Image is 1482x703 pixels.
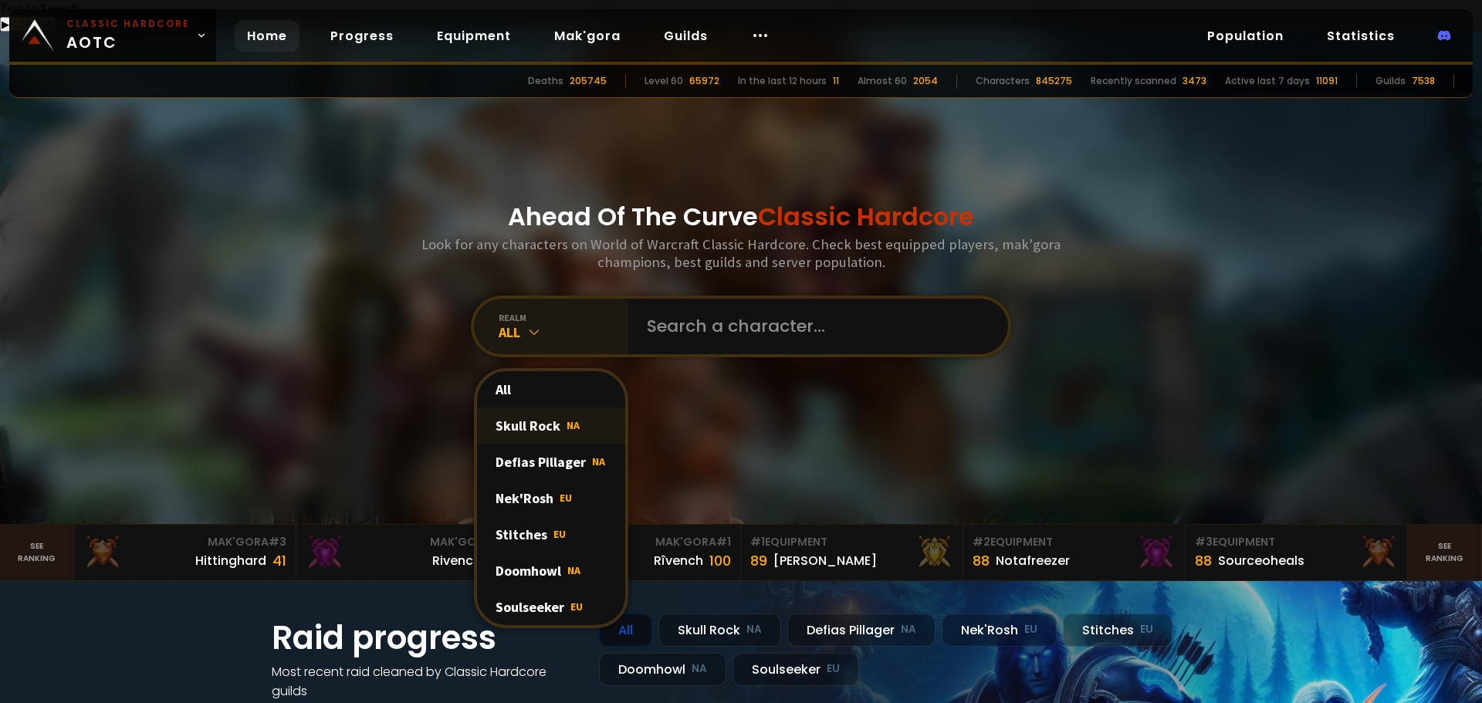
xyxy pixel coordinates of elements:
a: #1Equipment89[PERSON_NAME] [741,525,963,580]
a: #3Equipment88Sourceoheals [1186,525,1408,580]
span: EU [560,491,572,505]
div: All [599,613,652,647]
div: Sourceoheals [1218,551,1304,570]
a: Mak'Gora#3Hittinghard41 [74,525,296,580]
div: Equipment [1195,534,1398,550]
div: 41 [272,550,286,571]
small: NA [901,622,916,637]
h1: Raid progress [272,613,580,662]
a: Equipment [425,20,523,52]
a: AOTC [9,9,216,62]
div: 65972 [689,74,719,88]
span: # 1 [750,534,765,549]
div: 88 [973,550,990,571]
a: Mak'Gora#1Rîvench100 [519,525,741,580]
span: # 1 [716,534,731,549]
div: Recently scanned [1091,74,1176,88]
a: Statistics [1315,20,1407,52]
div: Equipment [973,534,1176,550]
div: 89 [750,550,767,571]
div: Nek'Rosh [942,613,1057,647]
small: EU [1140,622,1153,637]
div: Soulseeker [733,653,859,686]
div: Guilds [1375,74,1406,88]
div: Equipment [750,534,953,550]
span: NA [592,455,605,468]
div: Almost 60 [858,74,907,88]
div: Doomhowl [599,653,726,686]
a: Population [1195,20,1296,52]
div: realm [499,312,628,323]
small: NA [692,661,707,677]
h3: Look for any characters on World of Warcraft Classic Hardcore. Check best equipped players, mak'g... [415,235,1067,271]
div: Mak'Gora [306,534,509,550]
small: NA [746,622,762,637]
div: Skull Rock [658,613,781,647]
div: Mak'Gora [528,534,731,550]
a: Mak'Gora#2Rivench100 [296,525,519,580]
a: Seeranking [1408,525,1482,580]
span: AOTC [66,17,190,54]
div: 11091 [1316,74,1338,88]
div: In the last 12 hours [738,74,827,88]
small: EU [827,661,840,677]
span: EU [553,527,566,541]
input: Search a character... [638,299,990,354]
h1: Ahead Of The Curve [508,198,974,235]
div: Doomhowl [477,553,625,589]
div: All [499,323,628,341]
span: NA [567,418,580,432]
div: Stitches [1063,613,1172,647]
span: # 3 [1195,534,1213,549]
div: Mak'Gora [83,534,286,550]
div: Notafreezer [996,551,1070,570]
div: Hittinghard [195,551,266,570]
div: Active last 7 days [1225,74,1310,88]
div: Nek'Rosh [477,480,625,516]
a: Progress [318,20,406,52]
div: 2054 [913,74,938,88]
span: # 2 [973,534,990,549]
div: Stitches [477,516,625,553]
h4: Most recent raid cleaned by Classic Hardcore guilds [272,662,580,701]
div: 3473 [1183,74,1206,88]
div: Defias Pillager [477,444,625,480]
div: 100 [709,550,731,571]
div: Characters [976,74,1030,88]
div: Deaths [528,74,563,88]
div: Skull Rock [477,407,625,444]
div: Rivench [432,551,481,570]
div: [PERSON_NAME] [773,551,877,570]
span: # 3 [269,534,286,549]
div: Defias Pillager [787,613,936,647]
span: NA [567,563,580,577]
div: Rîvench [654,551,703,570]
a: #2Equipment88Notafreezer [963,525,1186,580]
div: 11 [833,74,839,88]
small: EU [1024,622,1037,637]
div: Level 60 [645,74,683,88]
div: 205745 [570,74,607,88]
div: 7538 [1412,74,1435,88]
span: EU [570,600,583,613]
div: 845275 [1036,74,1072,88]
div: All [477,371,625,407]
a: Home [235,20,299,52]
div: 88 [1195,550,1212,571]
a: Mak'gora [542,20,633,52]
a: Guilds [651,20,720,52]
div: Soulseeker [477,589,625,625]
span: Classic Hardcore [758,199,974,234]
